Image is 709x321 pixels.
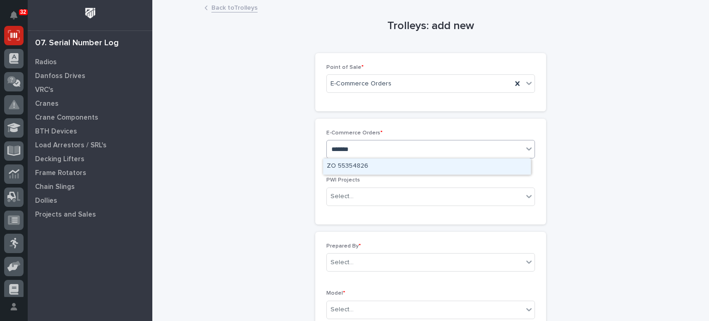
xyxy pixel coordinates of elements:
[326,65,364,70] span: Point of Sale
[35,72,85,80] p: Danfoss Drives
[35,127,77,136] p: BTH Devices
[35,114,98,122] p: Crane Components
[35,141,107,150] p: Load Arrestors / SRL's
[35,211,96,219] p: Projects and Sales
[35,38,119,48] div: 07. Serial Number Log
[28,124,152,138] a: BTH Devices
[28,166,152,180] a: Frame Rotators
[82,5,99,22] img: Workspace Logo
[35,86,54,94] p: VRC's
[326,243,361,249] span: Prepared By
[326,177,360,183] span: PWI Projects
[28,207,152,221] a: Projects and Sales
[28,55,152,69] a: Radios
[35,183,75,191] p: Chain Slings
[28,152,152,166] a: Decking Lifters
[28,97,152,110] a: Cranes
[35,169,86,177] p: Frame Rotators
[323,158,531,175] div: ZO 55354826
[28,138,152,152] a: Load Arrestors / SRL's
[315,19,546,33] h1: Trolleys: add new
[4,6,24,25] button: Notifications
[28,194,152,207] a: Dollies
[28,69,152,83] a: Danfoss Drives
[28,83,152,97] a: VRC's
[330,305,354,315] div: Select...
[35,100,59,108] p: Cranes
[330,258,354,267] div: Select...
[28,110,152,124] a: Crane Components
[35,197,57,205] p: Dollies
[35,155,84,164] p: Decking Lifters
[28,180,152,194] a: Chain Slings
[330,192,354,201] div: Select...
[211,2,258,12] a: Back toTrolleys
[326,130,383,136] span: E-Commerce Orders
[326,291,345,296] span: Model
[12,11,24,26] div: Notifications32
[35,58,57,67] p: Radios
[20,9,26,15] p: 32
[330,79,391,89] span: E-Commerce Orders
